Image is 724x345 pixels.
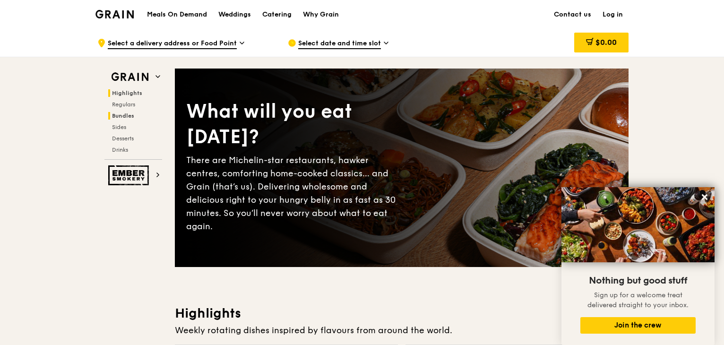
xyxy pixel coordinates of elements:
div: There are Michelin-star restaurants, hawker centres, comforting home-cooked classics… and Grain (... [186,154,402,233]
div: Why Grain [303,0,339,29]
img: Ember Smokery web logo [108,165,152,185]
button: Close [697,190,712,205]
span: Sides [112,124,126,130]
img: Grain web logo [108,69,152,86]
h3: Highlights [175,305,629,322]
div: What will you eat [DATE]? [186,99,402,150]
a: Catering [257,0,297,29]
div: Weddings [218,0,251,29]
img: DSC07876-Edit02-Large.jpeg [561,187,715,262]
img: Grain [95,10,134,18]
span: Select date and time slot [298,39,381,49]
a: Weddings [213,0,257,29]
div: Catering [262,0,292,29]
a: Contact us [548,0,597,29]
span: Drinks [112,147,128,153]
span: Nothing but good stuff [589,275,687,286]
span: Desserts [112,135,134,142]
span: Highlights [112,90,142,96]
button: Join the crew [580,317,696,334]
a: Log in [597,0,629,29]
span: Select a delivery address or Food Point [108,39,237,49]
span: Sign up for a welcome treat delivered straight to your inbox. [587,291,689,309]
span: $0.00 [595,38,617,47]
h1: Meals On Demand [147,10,207,19]
a: Why Grain [297,0,345,29]
div: Weekly rotating dishes inspired by flavours from around the world. [175,324,629,337]
span: Regulars [112,101,135,108]
span: Bundles [112,112,134,119]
